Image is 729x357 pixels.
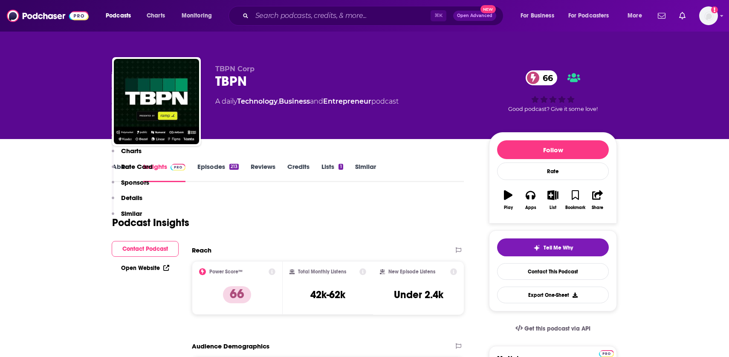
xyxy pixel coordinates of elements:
[599,349,614,357] a: Pro website
[388,269,435,275] h2: New Episode Listens
[321,163,343,182] a: Lists1
[100,9,142,23] button: open menu
[628,10,642,22] span: More
[453,11,496,21] button: Open AdvancedNew
[497,163,609,180] div: Rate
[252,9,431,23] input: Search podcasts, credits, & more...
[310,288,345,301] h3: 42k-62k
[489,65,617,118] div: 66Good podcast? Give it some love!
[106,10,131,22] span: Podcasts
[711,6,718,13] svg: Add a profile image
[431,10,446,21] span: ⌘ K
[524,325,590,332] span: Get this podcast via API
[112,178,149,194] button: Sponsors
[394,288,443,301] h3: Under 2.4k
[338,164,343,170] div: 1
[298,269,346,275] h2: Total Monthly Listens
[310,97,323,105] span: and
[355,163,376,182] a: Similar
[192,246,211,254] h2: Reach
[525,205,536,210] div: Apps
[279,97,310,105] a: Business
[533,244,540,251] img: tell me why sparkle
[542,185,564,215] button: List
[599,350,614,357] img: Podchaser Pro
[497,263,609,280] a: Contact This Podcast
[497,238,609,256] button: tell me why sparkleTell Me Why
[215,65,255,73] span: TBPN Corp
[251,163,275,182] a: Reviews
[565,205,585,210] div: Bookmark
[182,10,212,22] span: Monitoring
[121,163,153,171] p: Rate Card
[563,9,622,23] button: open menu
[197,163,239,182] a: Episodes213
[497,185,519,215] button: Play
[515,9,565,23] button: open menu
[699,6,718,25] button: Show profile menu
[215,96,399,107] div: A daily podcast
[209,269,243,275] h2: Power Score™
[564,185,586,215] button: Bookmark
[278,97,279,105] span: ,
[480,5,496,13] span: New
[141,9,170,23] a: Charts
[504,205,513,210] div: Play
[112,163,153,178] button: Rate Card
[592,205,603,210] div: Share
[519,185,541,215] button: Apps
[237,97,278,105] a: Technology
[192,342,269,350] h2: Audience Demographics
[112,194,142,209] button: Details
[526,70,557,85] a: 66
[7,8,89,24] img: Podchaser - Follow, Share and Rate Podcasts
[654,9,669,23] a: Show notifications dropdown
[121,264,169,272] a: Open Website
[121,194,142,202] p: Details
[323,97,371,105] a: Entrepreneur
[223,286,251,303] p: 66
[587,185,609,215] button: Share
[509,318,597,339] a: Get this podcast via API
[229,164,239,170] div: 213
[287,163,310,182] a: Credits
[497,287,609,303] button: Export One-Sheet
[676,9,689,23] a: Show notifications dropdown
[699,6,718,25] span: Logged in as inkhouseNYC
[544,244,573,251] span: Tell Me Why
[550,205,556,210] div: List
[121,178,149,186] p: Sponsors
[521,10,554,22] span: For Business
[497,140,609,159] button: Follow
[112,209,142,225] button: Similar
[114,59,199,144] img: TBPN
[112,241,179,257] button: Contact Podcast
[508,106,598,112] span: Good podcast? Give it some love!
[176,9,223,23] button: open menu
[237,6,512,26] div: Search podcasts, credits, & more...
[568,10,609,22] span: For Podcasters
[457,14,492,18] span: Open Advanced
[622,9,653,23] button: open menu
[699,6,718,25] img: User Profile
[121,209,142,218] p: Similar
[534,70,557,85] span: 66
[147,10,165,22] span: Charts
